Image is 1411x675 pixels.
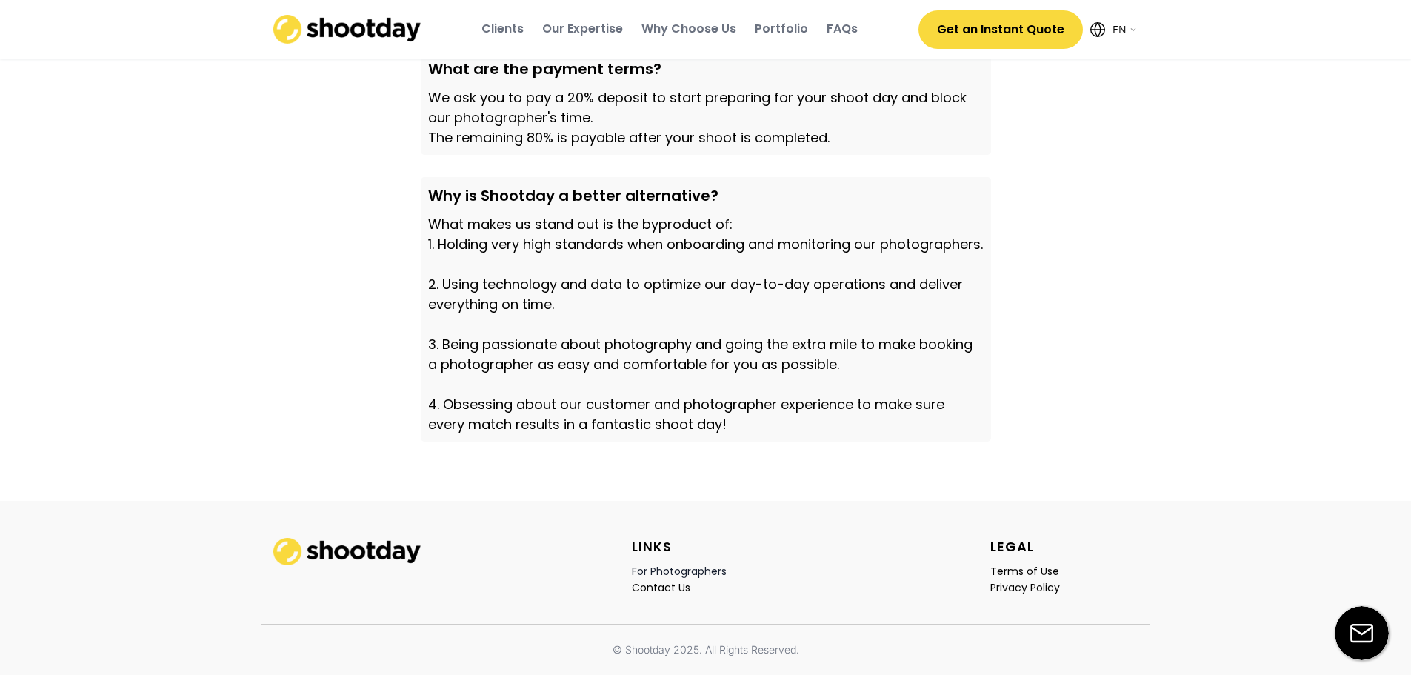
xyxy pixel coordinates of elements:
div: We ask you to pay a 20% deposit to start preparing for your shoot day and block our photographer'... [428,87,984,147]
div: FAQs [827,21,858,37]
button: Get an Instant Quote [918,10,1083,49]
div: Why is Shootday a better alternative? [428,184,984,207]
div: Contact Us [632,581,690,594]
div: Clients [481,21,524,37]
div: Privacy Policy [990,581,1060,594]
div: For Photographers [632,565,727,578]
div: Terms of Use [990,565,1059,578]
img: shootday_logo.png [273,15,421,44]
div: LEGAL [990,538,1034,555]
div: LINKS [632,538,672,555]
div: What makes us stand out is the byproduct of: 1. Holding very high standards when onboarding and m... [428,214,984,434]
img: shootday_logo.png [273,538,421,565]
div: What are the payment terms? [428,58,984,80]
img: email-icon%20%281%29.svg [1335,606,1389,660]
img: Icon%20feather-globe%20%281%29.svg [1090,22,1105,37]
div: Our Expertise [542,21,623,37]
div: Portfolio [755,21,808,37]
div: © Shootday 2025. All Rights Reserved. [613,642,799,657]
div: Why Choose Us [641,21,736,37]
